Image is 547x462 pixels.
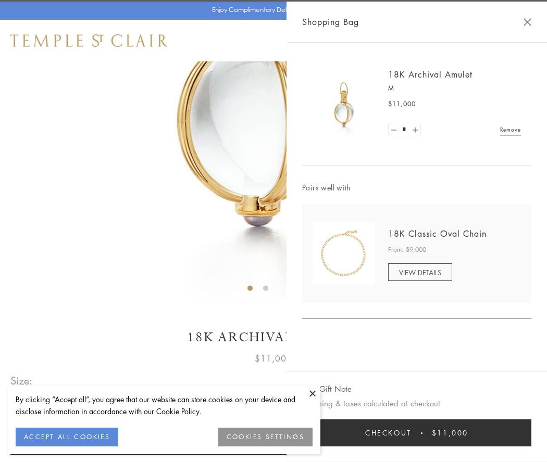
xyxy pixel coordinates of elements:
[524,18,531,26] button: Close Shopping Bag
[10,328,537,346] h1: 18K Archival Amulet
[388,245,426,255] span: From: $9,000
[388,228,487,239] a: 18K Classic Oval Chain
[388,263,452,281] a: VIEW DETAILS
[389,123,399,136] a: Set quantity to 0
[313,73,375,135] img: 18K Archival Amulet
[388,99,416,109] span: $11,000
[10,34,168,47] img: Temple St. Clair
[302,397,531,410] p: Shipping & taxes calculated at checkout
[432,427,468,439] span: $11,000
[16,428,118,446] button: ACCEPT ALL COOKIES
[313,222,375,285] img: N88865-OV18
[409,123,420,136] a: Set quantity to 2
[388,69,473,80] a: 18K Archival Amulet
[10,372,33,389] span: Size:
[302,382,352,395] button: Add Gift Note
[16,393,313,417] div: By clicking “Accept all”, you agree that our website can store cookies on your device and disclos...
[388,83,521,94] p: M
[302,15,359,29] span: Shopping Bag
[212,5,330,15] p: Enjoy Complimentary Delivery & Returns
[302,419,531,446] button: Checkout $11,000
[500,124,521,135] a: Remove
[255,352,292,365] span: $11,000
[365,427,412,439] span: Checkout
[399,267,441,277] span: VIEW DETAILS
[218,428,313,446] button: COOKIES SETTINGS
[302,182,531,194] span: Pairs well with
